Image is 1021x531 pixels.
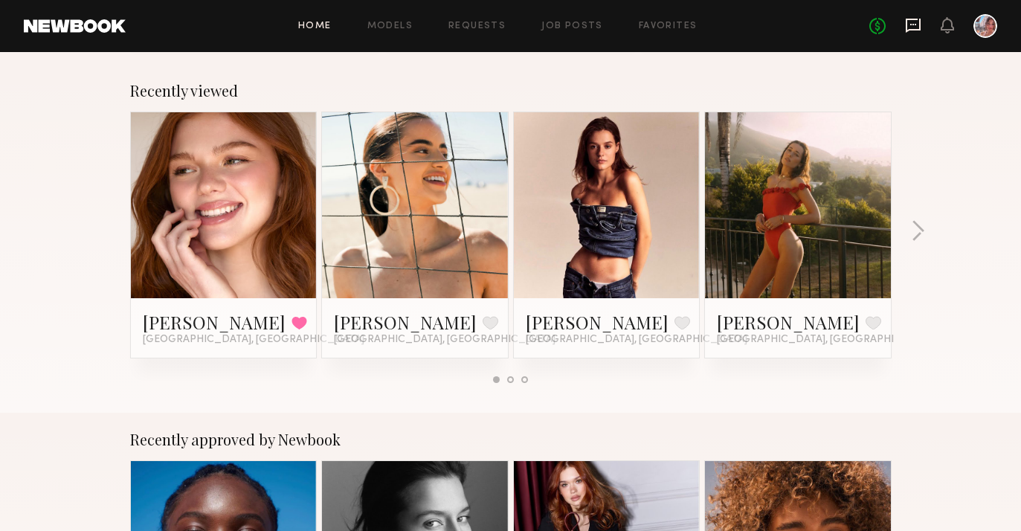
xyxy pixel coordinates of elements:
[130,431,892,448] div: Recently approved by Newbook
[526,334,747,346] span: [GEOGRAPHIC_DATA], [GEOGRAPHIC_DATA]
[143,310,286,334] a: [PERSON_NAME]
[143,334,364,346] span: [GEOGRAPHIC_DATA], [GEOGRAPHIC_DATA]
[334,310,477,334] a: [PERSON_NAME]
[448,22,506,31] a: Requests
[334,334,555,346] span: [GEOGRAPHIC_DATA], [GEOGRAPHIC_DATA]
[298,22,332,31] a: Home
[526,310,669,334] a: [PERSON_NAME]
[717,310,860,334] a: [PERSON_NAME]
[367,22,413,31] a: Models
[541,22,603,31] a: Job Posts
[717,334,938,346] span: [GEOGRAPHIC_DATA], [GEOGRAPHIC_DATA]
[639,22,698,31] a: Favorites
[130,82,892,100] div: Recently viewed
